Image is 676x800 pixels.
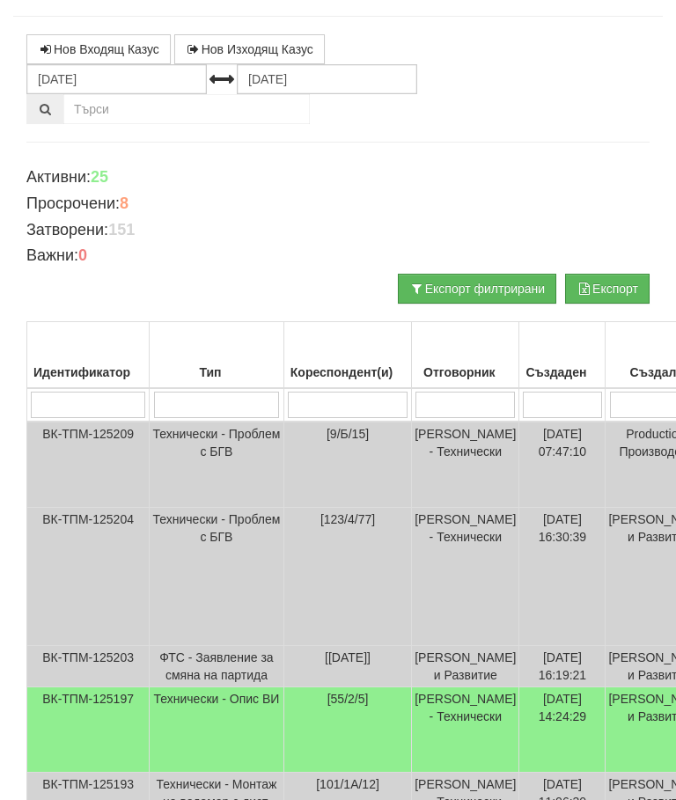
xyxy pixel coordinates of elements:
[150,422,284,509] td: Технически - Проблем с БГВ
[565,275,650,305] button: Експорт
[415,361,516,385] div: Отговорник
[27,509,150,647] td: ВК-ТПМ-125204
[174,35,325,65] a: Нов Изходящ Казус
[26,223,650,240] h4: Затворени:
[327,428,369,442] span: [9/Б/15]
[320,513,375,527] span: [123/4/77]
[287,361,408,385] div: Кореспондент(и)
[522,361,602,385] div: Създаден
[412,688,519,774] td: [PERSON_NAME] - Технически
[150,323,284,390] th: Тип: No sort applied, activate to apply an ascending sort
[152,361,281,385] div: Тип
[325,651,371,665] span: [[DATE]]
[108,222,135,239] b: 151
[327,693,369,707] span: [55/2/5]
[120,195,129,213] b: 8
[26,248,650,266] h4: Важни:
[27,688,150,774] td: ВК-ТПМ-125197
[91,169,108,187] b: 25
[412,647,519,688] td: [PERSON_NAME] и Развитие
[316,778,379,792] span: [101/1А/12]
[283,323,411,390] th: Кореспондент(и): No sort applied, activate to apply an ascending sort
[150,688,284,774] td: Технически - Опис ВИ
[27,323,150,390] th: Идентификатор: No sort applied, activate to apply an ascending sort
[519,323,606,390] th: Създаден: No sort applied, activate to apply an ascending sort
[412,422,519,509] td: [PERSON_NAME] - Технически
[412,509,519,647] td: [PERSON_NAME] - Технически
[63,95,310,125] input: Търсене по Идентификатор, Бл/Вх/Ап, Тип, Описание, Моб. Номер, Имейл, Файл, Коментар,
[26,35,171,65] a: Нов Входящ Казус
[150,647,284,688] td: ФТС - Заявление за смяна на партида
[30,361,146,385] div: Идентификатор
[519,422,606,509] td: [DATE] 07:47:10
[519,509,606,647] td: [DATE] 16:30:39
[26,196,650,214] h4: Просрочени:
[398,275,556,305] button: Експорт филтрирани
[519,688,606,774] td: [DATE] 14:24:29
[519,647,606,688] td: [DATE] 16:19:21
[26,170,650,187] h4: Активни:
[27,647,150,688] td: ВК-ТПМ-125203
[412,323,519,390] th: Отговорник: No sort applied, activate to apply an ascending sort
[150,509,284,647] td: Технически - Проблем с БГВ
[78,247,87,265] b: 0
[27,422,150,509] td: ВК-ТПМ-125209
